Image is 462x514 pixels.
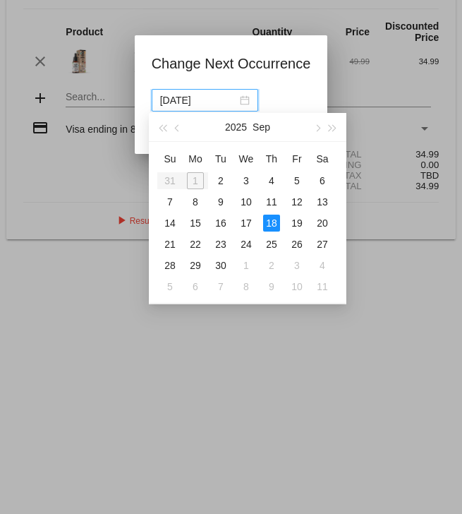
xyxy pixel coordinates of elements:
[310,191,335,213] td: 9/13/2025
[238,215,255,232] div: 17
[233,191,259,213] td: 9/10/2025
[284,170,310,191] td: 9/5/2025
[253,113,270,141] button: Sep
[212,193,229,210] div: 9
[288,215,305,232] div: 19
[310,234,335,255] td: 9/27/2025
[238,278,255,295] div: 8
[183,213,208,234] td: 9/15/2025
[259,213,284,234] td: 9/18/2025
[263,236,280,253] div: 25
[284,255,310,276] td: 10/3/2025
[152,52,311,75] h1: Change Next Occurrence
[154,113,170,141] button: Last year (Control + left)
[162,215,178,232] div: 14
[183,191,208,213] td: 9/8/2025
[187,278,204,295] div: 6
[208,148,233,170] th: Tue
[238,257,255,274] div: 1
[310,213,335,234] td: 9/20/2025
[162,193,178,210] div: 7
[233,213,259,234] td: 9/17/2025
[259,191,284,213] td: 9/11/2025
[233,148,259,170] th: Wed
[208,234,233,255] td: 9/23/2025
[212,172,229,189] div: 2
[288,257,305,274] div: 3
[208,276,233,297] td: 10/7/2025
[288,278,305,295] div: 10
[212,215,229,232] div: 16
[238,193,255,210] div: 10
[284,276,310,297] td: 10/10/2025
[259,170,284,191] td: 9/4/2025
[208,170,233,191] td: 9/2/2025
[162,278,178,295] div: 5
[314,215,331,232] div: 20
[284,148,310,170] th: Fri
[157,148,183,170] th: Sun
[310,170,335,191] td: 9/6/2025
[263,257,280,274] div: 2
[288,172,305,189] div: 5
[162,257,178,274] div: 28
[284,191,310,213] td: 9/12/2025
[170,113,186,141] button: Previous month (PageUp)
[233,276,259,297] td: 10/8/2025
[309,113,324,141] button: Next month (PageDown)
[162,236,178,253] div: 21
[157,213,183,234] td: 9/14/2025
[233,234,259,255] td: 9/24/2025
[314,278,331,295] div: 11
[263,193,280,210] div: 11
[288,193,305,210] div: 12
[310,255,335,276] td: 10/4/2025
[157,276,183,297] td: 10/5/2025
[208,191,233,213] td: 9/9/2025
[259,148,284,170] th: Thu
[157,255,183,276] td: 9/28/2025
[187,257,204,274] div: 29
[187,215,204,232] div: 15
[183,276,208,297] td: 10/6/2025
[238,172,255,189] div: 3
[314,257,331,274] div: 4
[212,236,229,253] div: 23
[183,148,208,170] th: Mon
[212,278,229,295] div: 7
[157,234,183,255] td: 9/21/2025
[263,215,280,232] div: 18
[157,191,183,213] td: 9/7/2025
[314,236,331,253] div: 27
[259,255,284,276] td: 10/2/2025
[310,276,335,297] td: 10/11/2025
[187,193,204,210] div: 8
[183,234,208,255] td: 9/22/2025
[212,257,229,274] div: 30
[233,255,259,276] td: 10/1/2025
[259,276,284,297] td: 10/9/2025
[187,236,204,253] div: 22
[263,278,280,295] div: 9
[160,92,237,108] input: Select date
[233,170,259,191] td: 9/3/2025
[208,255,233,276] td: 9/30/2025
[288,236,305,253] div: 26
[310,148,335,170] th: Sat
[238,236,255,253] div: 24
[263,172,280,189] div: 4
[225,113,247,141] button: 2025
[284,213,310,234] td: 9/19/2025
[208,213,233,234] td: 9/16/2025
[183,255,208,276] td: 9/29/2025
[314,193,331,210] div: 13
[259,234,284,255] td: 9/25/2025
[314,172,331,189] div: 6
[325,113,341,141] button: Next year (Control + right)
[284,234,310,255] td: 9/26/2025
